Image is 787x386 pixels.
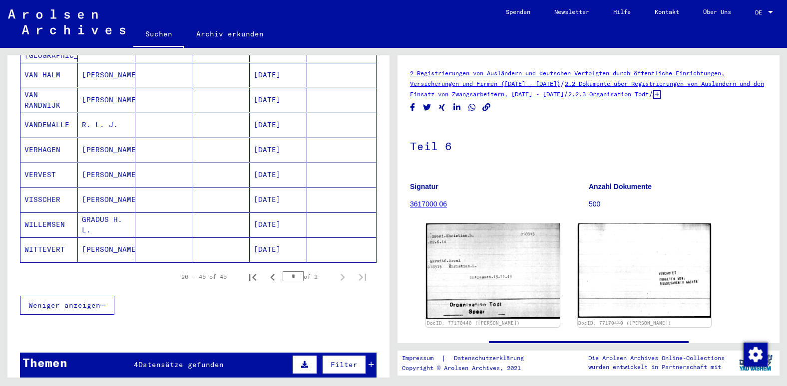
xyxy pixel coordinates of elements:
[410,80,764,98] a: 2.2 Dokumente über Registrierungen von Ausländern und den Einsatz von Zwangsarbeitern, [DATE] - [...
[564,89,568,98] span: /
[410,69,725,87] a: 2 Registrierungen von Ausländern und deutschen Verfolgten durch öffentliche Einrichtungen, Versic...
[589,199,767,209] p: 500
[263,267,283,287] button: Previous page
[481,101,492,114] button: Copy link
[588,363,725,372] p: wurden entwickelt in Partnerschaft mit
[20,296,114,315] button: Weniger anzeigen
[20,212,78,237] mat-cell: WILLEMSEN
[78,212,135,237] mat-cell: GRADUS H. L.
[20,113,78,137] mat-cell: VANDEWALLE
[402,364,536,373] p: Copyright © Arolsen Archives, 2021
[755,9,766,16] span: DE
[181,272,227,281] div: 26 – 45 of 45
[250,212,307,237] mat-cell: [DATE]
[649,89,653,98] span: /
[283,272,333,281] div: of 2
[20,88,78,112] mat-cell: VAN RANDWIJK
[20,138,78,162] mat-cell: VERHAGEN
[78,188,135,212] mat-cell: [PERSON_NAME]
[427,320,520,326] a: DocID: 77170440 ([PERSON_NAME])
[322,355,366,374] button: Filter
[78,163,135,187] mat-cell: [PERSON_NAME]
[250,237,307,262] mat-cell: [DATE]
[78,113,135,137] mat-cell: R. L. J.
[134,360,138,369] span: 4
[243,267,263,287] button: First page
[250,138,307,162] mat-cell: [DATE]
[250,163,307,187] mat-cell: [DATE]
[588,354,725,363] p: Die Arolsen Archives Online-Collections
[467,101,477,114] button: Share on WhatsApp
[20,188,78,212] mat-cell: VISSCHER
[560,79,565,88] span: /
[184,22,276,46] a: Archiv erkunden
[20,163,78,187] mat-cell: VERVEST
[20,237,78,262] mat-cell: WITTEVERT
[402,353,441,364] a: Impressum
[589,183,652,191] b: Anzahl Dokumente
[78,237,135,262] mat-cell: [PERSON_NAME]
[410,183,438,191] b: Signatur
[410,200,447,208] a: 3617000 06
[8,9,125,34] img: Arolsen_neg.svg
[578,320,671,326] a: DocID: 77170440 ([PERSON_NAME])
[353,267,373,287] button: Last page
[250,88,307,112] mat-cell: [DATE]
[250,188,307,212] mat-cell: [DATE]
[250,63,307,87] mat-cell: [DATE]
[426,223,560,319] img: 001.jpg
[402,353,536,364] div: |
[437,101,447,114] button: Share on Xing
[138,360,224,369] span: Datensätze gefunden
[331,360,358,369] span: Filter
[20,63,78,87] mat-cell: VAN HALM
[250,113,307,137] mat-cell: [DATE]
[737,350,775,375] img: yv_logo.png
[578,223,712,318] img: 002.jpg
[407,101,418,114] button: Share on Facebook
[422,101,432,114] button: Share on Twitter
[410,123,767,167] h1: Teil 6
[744,343,768,367] img: Zustimmung ändern
[78,88,135,112] mat-cell: [PERSON_NAME]
[568,90,649,98] a: 2.2.3 Organisation Todt
[333,267,353,287] button: Next page
[452,101,462,114] button: Share on LinkedIn
[446,353,536,364] a: Datenschutzerklärung
[22,354,67,372] div: Themen
[78,63,135,87] mat-cell: [PERSON_NAME]
[133,22,184,48] a: Suchen
[28,301,100,310] span: Weniger anzeigen
[78,138,135,162] mat-cell: [PERSON_NAME]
